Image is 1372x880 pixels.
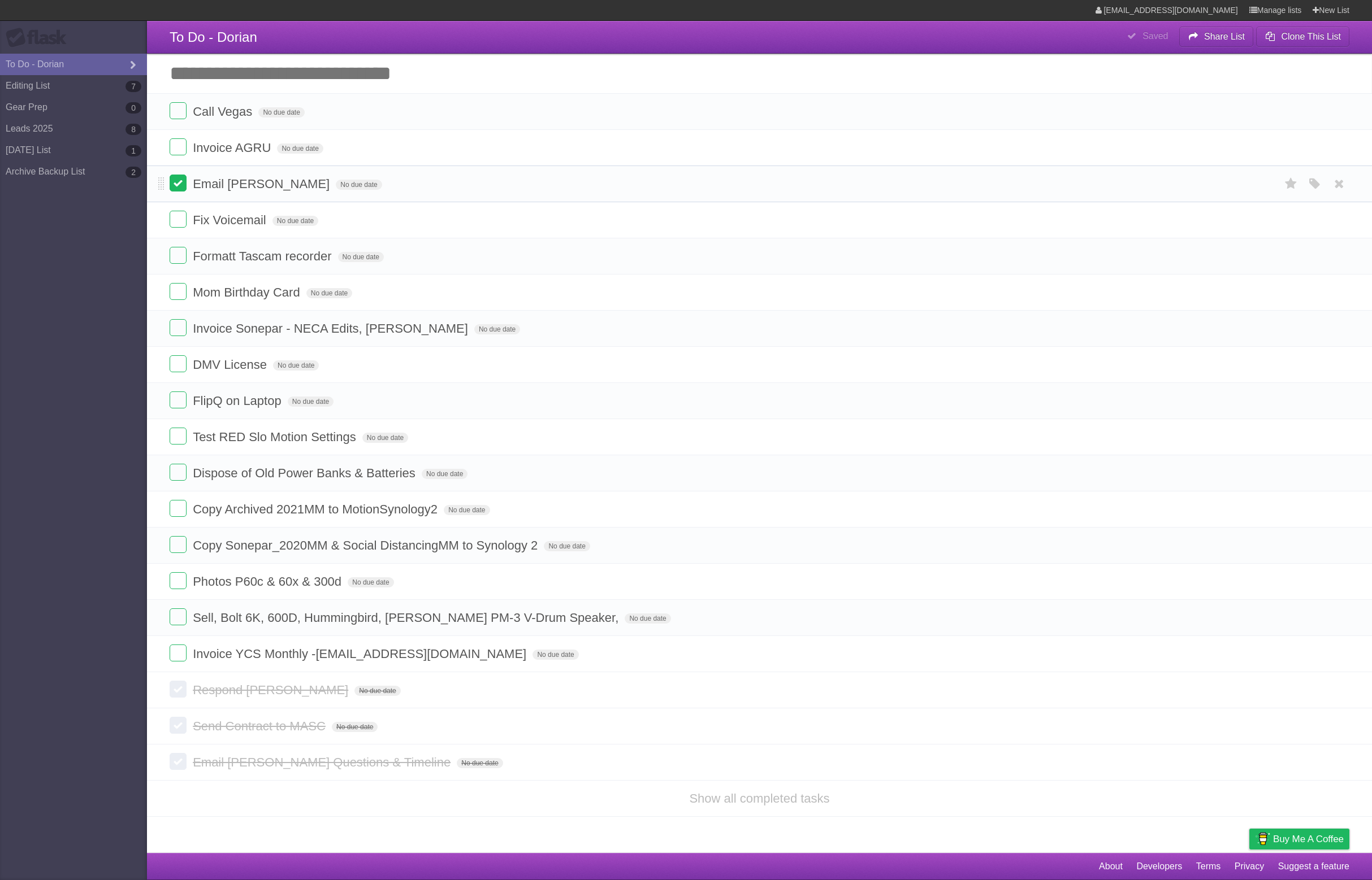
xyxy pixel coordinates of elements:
span: No due date [474,324,520,334]
span: No due date [288,397,334,407]
span: Dispose of Old Power Banks & Batteries [193,466,418,480]
label: Done [170,500,187,517]
span: To Do - Dorian [170,29,257,45]
label: Done [170,355,187,372]
span: Sell, Bolt 6K, 600D, Hummingbird, [PERSON_NAME] PM-3 V-Drum Speaker, [193,611,621,625]
span: Invoice YCS Monthly - [EMAIL_ADDRESS][DOMAIN_NAME] [193,647,529,661]
button: Clone This List [1256,27,1349,47]
label: Done [170,175,187,191]
label: Done [170,572,187,589]
span: No due date [277,143,323,154]
a: Privacy [1235,856,1264,877]
span: DMV License [193,358,270,372]
label: Done [170,681,187,698]
span: No due date [273,360,319,371]
label: Done [170,608,187,625]
span: Copy Archived 2021MM to MotionSynology2 [193,502,440,516]
img: Buy me a coffee [1255,829,1270,848]
span: No due date [457,758,503,768]
label: Done [170,753,187,770]
span: Buy me a coffee [1273,829,1344,849]
span: Respond [PERSON_NAME] [193,683,351,697]
label: Done [170,247,187,264]
span: No due date [336,180,382,190]
button: Share List [1179,27,1254,47]
span: No due date [338,252,384,262]
label: Done [170,464,187,481]
a: Buy me a coffee [1249,829,1349,849]
label: Done [170,428,187,445]
span: No due date [348,577,393,587]
span: Call Vegas [193,104,255,119]
span: Photos P60c & 60x & 300d [193,574,344,589]
span: No due date [444,505,490,515]
span: No due date [625,613,670,624]
a: Developers [1136,856,1182,877]
span: No due date [544,541,590,551]
b: Saved [1142,31,1168,41]
b: 7 [125,81,141,92]
label: Done [170,211,187,228]
label: Done [170,102,187,119]
label: Done [170,319,187,336]
a: About [1099,856,1123,877]
label: Done [170,536,187,553]
b: 0 [125,102,141,114]
label: Done [170,138,187,155]
span: FlipQ on Laptop [193,394,284,408]
span: Mom Birthday Card [193,285,303,299]
span: Test RED Slo Motion Settings [193,430,359,444]
b: Clone This List [1281,32,1341,41]
a: Show all completed tasks [689,791,829,805]
span: No due date [332,722,378,732]
span: Email [PERSON_NAME] [193,177,332,191]
span: No due date [422,469,468,479]
b: 2 [125,167,141,178]
b: 8 [125,124,141,135]
a: Terms [1196,856,1221,877]
span: Fix Voicemail [193,213,269,227]
span: No due date [306,288,352,298]
span: Formatt Tascam recorder [193,249,334,263]
span: Copy Sonepar_2020MM & Social DistancingMM to Synology 2 [193,538,540,552]
label: Star task [1280,175,1302,193]
span: Invoice Sonepar - NECA Edits, [PERSON_NAME] [193,321,471,336]
label: Done [170,283,187,300]
label: Done [170,717,187,734]
b: 1 [125,145,141,156]
span: Send Contract to MASC [193,719,328,733]
a: Suggest a feature [1278,856,1349,877]
span: Email [PERSON_NAME] Questions & Timeline [193,755,453,769]
span: Invoice AGRU [193,141,274,155]
label: Done [170,391,187,408]
span: No due date [362,433,408,443]
span: No due date [354,686,400,696]
label: Done [170,644,187,661]
div: Flask [6,28,73,48]
span: No due date [258,107,304,117]
b: Share List [1204,32,1245,41]
span: No due date [533,650,578,660]
span: No due date [272,216,318,226]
